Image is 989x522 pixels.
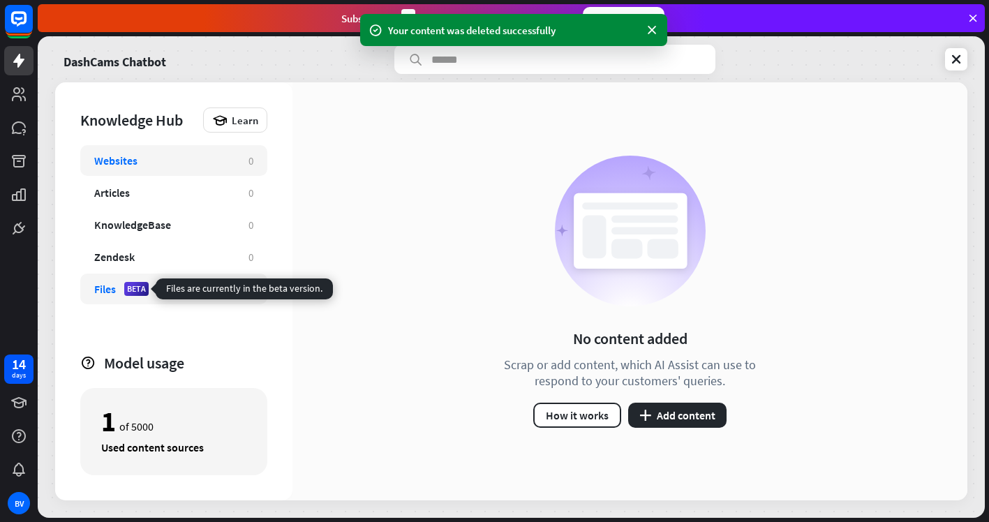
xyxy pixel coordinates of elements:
div: Zendesk [94,250,135,264]
div: 1 [248,283,253,296]
button: plusAdd content [628,403,727,428]
div: 1 [101,410,116,433]
button: How it works [533,403,621,428]
div: Subscribe now [583,7,664,29]
div: Knowledge Hub [80,110,196,130]
div: BETA [124,282,149,296]
div: Your content was deleted successfully [388,23,639,38]
div: Files [94,282,116,296]
div: Websites [94,154,137,167]
div: days [12,371,26,380]
div: Articles [94,186,130,200]
div: BV [8,492,30,514]
div: 0 [248,154,253,167]
div: of 5000 [101,410,246,433]
a: DashCams Chatbot [64,45,166,74]
div: Used content sources [101,440,246,454]
i: plus [639,410,651,421]
div: Scrap or add content, which AI Assist can use to respond to your customers' queries. [487,357,773,389]
div: Subscribe in days to get your first month for $1 [341,9,572,28]
div: 14 [12,358,26,371]
div: 0 [248,251,253,264]
div: 3 [401,9,415,28]
div: 0 [248,186,253,200]
div: No content added [573,329,687,348]
span: Learn [232,114,258,127]
button: Open LiveChat chat widget [11,6,53,47]
div: Model usage [104,353,267,373]
div: 0 [248,218,253,232]
a: 14 days [4,355,34,384]
div: KnowledgeBase [94,218,171,232]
